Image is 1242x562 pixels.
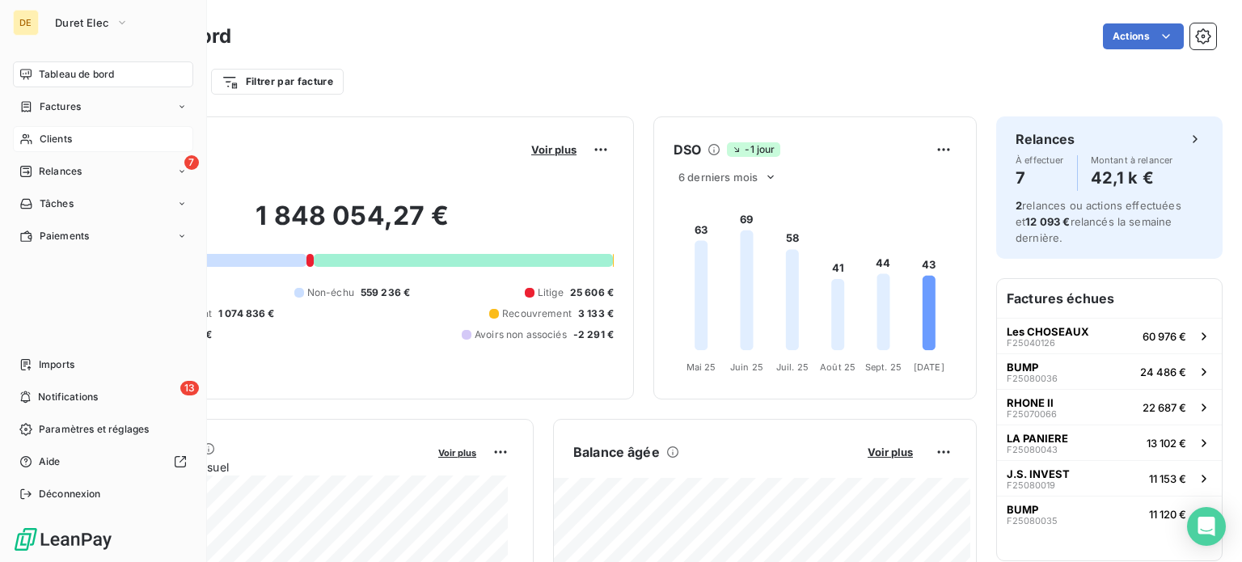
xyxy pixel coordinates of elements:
span: 6 derniers mois [678,171,758,184]
span: Aide [39,454,61,469]
h4: 42,1 k € [1091,165,1173,191]
span: Voir plus [438,447,476,458]
span: Tableau de bord [39,67,114,82]
span: Clients [40,132,72,146]
span: relances ou actions effectuées et relancés la semaine dernière. [1016,199,1181,244]
span: -1 jour [727,142,779,157]
div: Open Intercom Messenger [1187,507,1226,546]
span: RHONE II [1007,396,1054,409]
tspan: Mai 25 [686,361,716,373]
h4: 7 [1016,165,1064,191]
button: LA PANIEREF2508004313 102 € [997,425,1222,460]
span: 3 133 € [578,306,614,321]
button: BUMPF2508003624 486 € [997,353,1222,389]
span: 2 [1016,199,1022,212]
span: Litige [538,285,564,300]
span: F25080036 [1007,374,1058,383]
span: 24 486 € [1140,366,1186,378]
h2: 1 848 054,27 € [91,200,614,248]
span: Avoirs non associés [475,327,567,342]
tspan: Juin 25 [730,361,763,373]
span: J.S. INVEST [1007,467,1070,480]
span: Factures [40,99,81,114]
button: Filtrer par facture [211,69,344,95]
span: 7 [184,155,199,170]
span: Relances [39,164,82,179]
div: DE [13,10,39,36]
tspan: Juil. 25 [776,361,809,373]
button: BUMPF2508003511 120 € [997,496,1222,531]
tspan: Août 25 [820,361,855,373]
span: Montant à relancer [1091,155,1173,165]
button: J.S. INVESTF2508001911 153 € [997,460,1222,496]
span: 12 093 € [1025,215,1070,228]
span: À effectuer [1016,155,1064,165]
span: 559 236 € [361,285,410,300]
span: Paiements [40,229,89,243]
button: Voir plus [526,142,581,157]
span: Non-échu [307,285,354,300]
span: -2 291 € [573,327,614,342]
span: Les CHOSEAUX [1007,325,1089,338]
span: 11 153 € [1149,472,1186,485]
span: 13 102 € [1147,437,1186,450]
span: Tâches [40,196,74,211]
span: F25080019 [1007,480,1055,490]
span: Paramètres et réglages [39,422,149,437]
button: Les CHOSEAUXF2504012660 976 € [997,318,1222,353]
span: F25070066 [1007,409,1057,419]
a: Aide [13,449,193,475]
span: Recouvrement [502,306,572,321]
span: Voir plus [531,143,577,156]
span: 1 074 836 € [218,306,275,321]
span: Déconnexion [39,487,101,501]
span: 60 976 € [1143,330,1186,343]
button: Voir plus [863,445,918,459]
h6: Relances [1016,129,1075,149]
h6: Balance âgée [573,442,660,462]
tspan: [DATE] [914,361,944,373]
span: F25040126 [1007,338,1055,348]
span: BUMP [1007,503,1038,516]
span: Voir plus [868,446,913,458]
span: F25080043 [1007,445,1058,454]
span: Notifications [38,390,98,404]
button: RHONE IIF2507006622 687 € [997,389,1222,425]
span: 25 606 € [570,285,614,300]
h6: Factures échues [997,279,1222,318]
span: 22 687 € [1143,401,1186,414]
span: BUMP [1007,361,1038,374]
span: 11 120 € [1149,508,1186,521]
button: Actions [1103,23,1184,49]
span: Imports [39,357,74,372]
span: F25080035 [1007,516,1058,526]
img: Logo LeanPay [13,526,113,552]
span: Chiffre d'affaires mensuel [91,458,427,475]
tspan: Sept. 25 [865,361,902,373]
h6: DSO [674,140,701,159]
button: Voir plus [433,445,481,459]
span: Duret Elec [55,16,109,29]
span: LA PANIERE [1007,432,1068,445]
span: 13 [180,381,199,395]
